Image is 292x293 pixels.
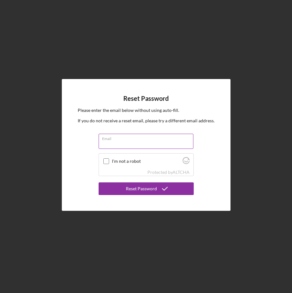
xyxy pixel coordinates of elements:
[126,182,157,195] div: Reset Password
[123,95,169,102] h4: Reset Password
[99,182,194,195] button: Reset Password
[78,107,215,114] p: Please enter the email below without using auto-fill.
[102,134,193,141] label: Email
[78,117,215,124] p: If you do not receive a reset email, please try a different email address.
[183,160,190,165] a: Visit Altcha.org
[172,169,190,175] a: Visit Altcha.org
[112,159,181,164] label: I'm not a robot
[147,170,190,175] div: Protected by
